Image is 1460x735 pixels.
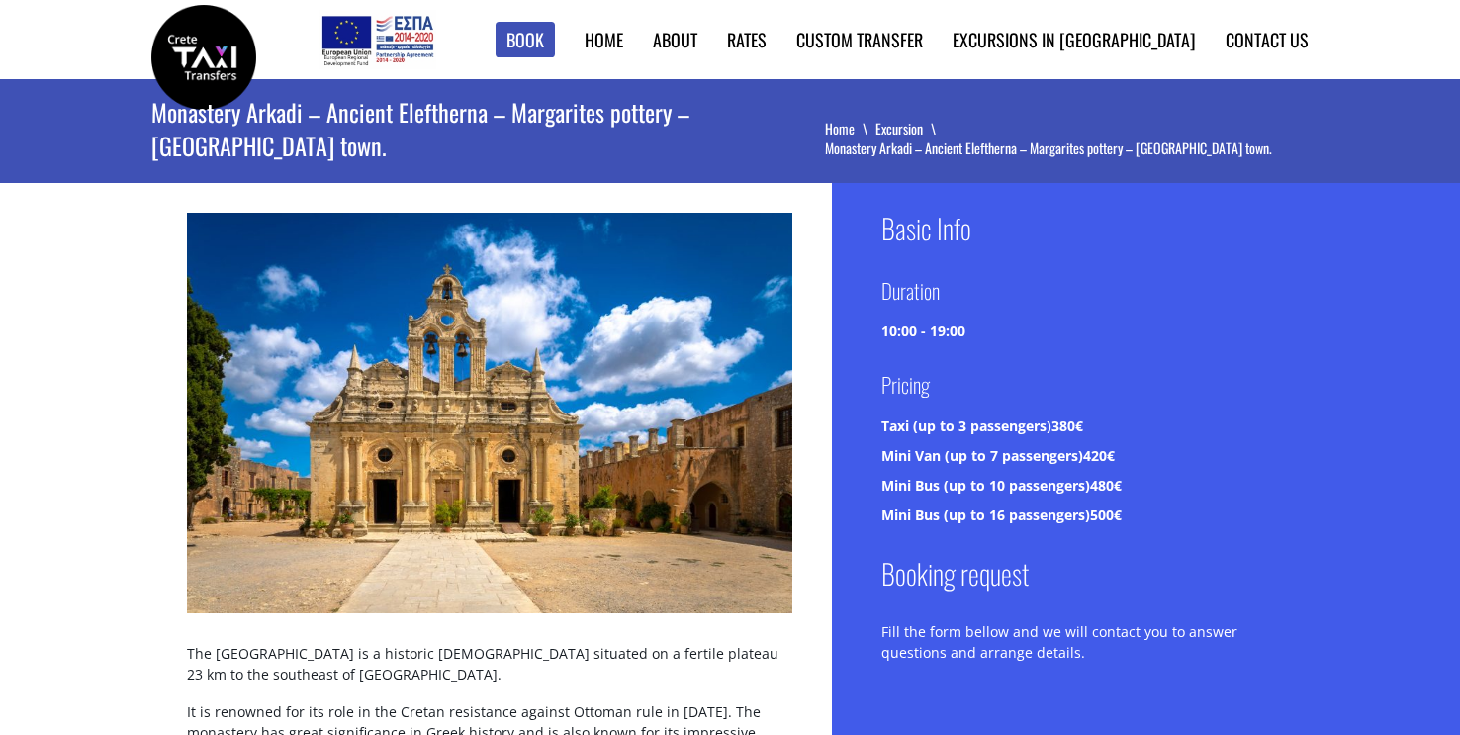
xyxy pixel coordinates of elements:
span: 380€ [1051,416,1083,435]
a: Excursion [875,118,944,138]
a: Excursions in [GEOGRAPHIC_DATA] [953,27,1196,52]
p: Fill the form bellow and we will contact you to answer questions and arrange details. [881,621,1285,680]
span: 500€ [1090,505,1122,524]
img: Monastery Arkadi – Ancient Eleftherna – Margarites pottery – Rethymnon town. [187,213,792,613]
li: Monastery Arkadi – Ancient Eleftherna – Margarites pottery – [GEOGRAPHIC_DATA] town. [825,138,1272,158]
h2: Basic Info [881,209,1285,276]
img: e-bannersEUERDF180X90.jpg [319,10,436,69]
h3: Pricing [881,370,1285,412]
a: Home [825,118,875,138]
div: Mini Van (up to 7 passengers) [881,441,1285,471]
a: Rates [727,27,767,52]
a: About [653,27,697,52]
p: The [GEOGRAPHIC_DATA] is a historic [DEMOGRAPHIC_DATA] situated on a fertile plateau 23 km to the... [187,643,792,701]
div: 10:00 - 19:00 [881,317,1285,346]
span: 420€ [1083,446,1115,465]
a: Custom Transfer [796,27,923,52]
a: Home [585,27,623,52]
span: 480€ [1090,476,1122,495]
img: Crete Taxi Transfers | Monastery Arkadi - Ancient Eleftherna – Margarites pottery - Rethymnon tow... [151,5,256,110]
a: Contact us [1226,27,1309,52]
h2: Booking request [881,554,1285,621]
div: Mini Bus (up to 16 passengers) [881,501,1285,530]
h1: Monastery Arkadi – Ancient Eleftherna – Margarites pottery – [GEOGRAPHIC_DATA] town. [151,79,825,178]
a: Crete Taxi Transfers | Monastery Arkadi - Ancient Eleftherna – Margarites pottery - Rethymnon tow... [151,45,256,65]
div: Taxi (up to 3 passengers) [881,412,1285,441]
div: Mini Bus (up to 10 passengers) [881,471,1285,501]
a: Book [496,22,555,58]
h3: Duration [881,276,1285,318]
